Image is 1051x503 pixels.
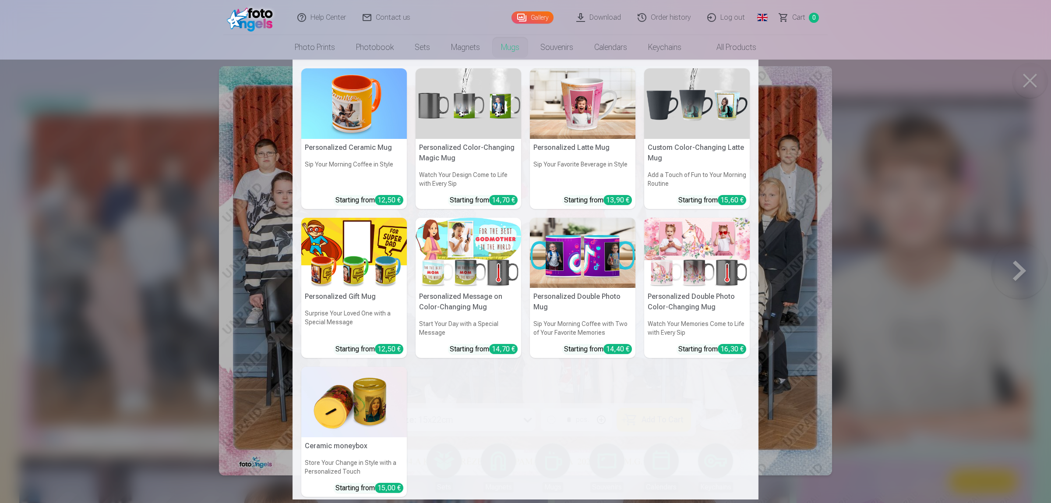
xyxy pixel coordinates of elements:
div: Starting from [335,483,403,493]
a: Gallery [511,11,554,24]
h6: Start Your Day with a Special Message [416,316,521,340]
img: Personalized Double Photo Mug [530,218,635,288]
div: Starting from [450,195,518,205]
h5: Personalized Double Photo Mug [530,288,635,316]
img: Personalized Ceramic Mug [301,68,407,139]
img: /fa1 [227,4,277,32]
a: Photo prints [284,35,346,60]
div: 14,70 € [489,195,518,205]
h6: Add a Touch of Fun to Your Morning Routine [644,167,750,191]
div: 13,90 € [603,195,632,205]
h5: Personalized Ceramic Mug [301,139,407,156]
div: 16,30 € [718,344,746,354]
h5: Personalized Gift Mug [301,288,407,305]
div: 14,40 € [603,344,632,354]
a: Personalized Gift MugPersonalized Gift MugSurprise Your Loved One with a Special MessageStarting ... [301,218,407,358]
h6: Sip Your Morning Coffee in Style [301,156,407,191]
a: Personalized Double Photo MugPersonalized Double Photo MugSip Your Morning Coffee with Two of You... [530,218,635,358]
img: Custom Color-Changing Latte Mug [644,68,750,139]
div: Starting from [564,195,632,205]
a: Personalized Double Photo Color-Changing MugPersonalized Double Photo Color-Changing MugWatch You... [644,218,750,358]
div: Starting from [450,344,518,354]
div: 15,00 € [375,483,403,493]
div: 14,70 € [489,344,518,354]
h5: Ceramic moneybox [301,437,407,455]
a: Keychains [638,35,692,60]
img: Personalized Color-Changing Magic Mug [416,68,521,139]
h6: Surprise Your Loved One with a Special Message [301,305,407,340]
h5: Personalized Latte Mug [530,139,635,156]
span: Сart [792,12,805,23]
h6: Store Your Change in Style with a Personalized Touch [301,455,407,479]
a: Personalized Latte MugPersonalized Latte MugSip Your Favorite Beverage in StyleStarting from13,90 € [530,68,635,209]
img: Personalized Double Photo Color-Changing Mug [644,218,750,288]
a: Photobook [346,35,404,60]
a: Souvenirs [530,35,584,60]
div: Starting from [564,344,632,354]
div: Starting from [678,195,746,205]
span: 0 [809,13,819,23]
a: Personalized Ceramic MugPersonalized Ceramic MugSip Your Morning Coffee in StyleStarting from12,50 € [301,68,407,209]
a: Personalized Color-Changing Magic MugPersonalized Color-Changing Magic MugWatch Your Design Come ... [416,68,521,209]
img: Ceramic moneybox [301,367,407,437]
h6: Sip Your Favorite Beverage in Style [530,156,635,191]
a: Ceramic moneyboxCeramic moneyboxStore Your Change in Style with a Personalized TouchStarting from... [301,367,407,497]
h5: Custom Color-Changing Latte Mug [644,139,750,167]
img: Personalized Message on Color-Changing Mug [416,218,521,288]
img: Personalized Gift Mug [301,218,407,288]
h6: Watch Your Memories Come to Life with Every Sip [644,316,750,340]
div: 15,60 € [718,195,746,205]
div: Starting from [335,344,403,354]
h5: Personalized Message on Color-Changing Mug [416,288,521,316]
h6: Watch Your Design Come to Life with Every Sip [416,167,521,191]
a: Magnets [441,35,490,60]
h5: Personalized Color-Changing Magic Mug [416,139,521,167]
div: Starting from [678,344,746,354]
div: Starting from [335,195,403,205]
a: All products [692,35,767,60]
a: Personalized Message on Color-Changing MugPersonalized Message on Color-Changing MugStart Your Da... [416,218,521,358]
a: Calendars [584,35,638,60]
div: 12,50 € [375,195,403,205]
h5: Personalized Double Photo Color-Changing Mug [644,288,750,316]
a: Mugs [490,35,530,60]
h6: Sip Your Morning Coffee with Two of Your Favorite Memories [530,316,635,340]
a: Custom Color-Changing Latte MugCustom Color-Changing Latte MugAdd a Touch of Fun to Your Morning ... [644,68,750,209]
img: Personalized Latte Mug [530,68,635,139]
div: 12,50 € [375,344,403,354]
a: Sets [404,35,441,60]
